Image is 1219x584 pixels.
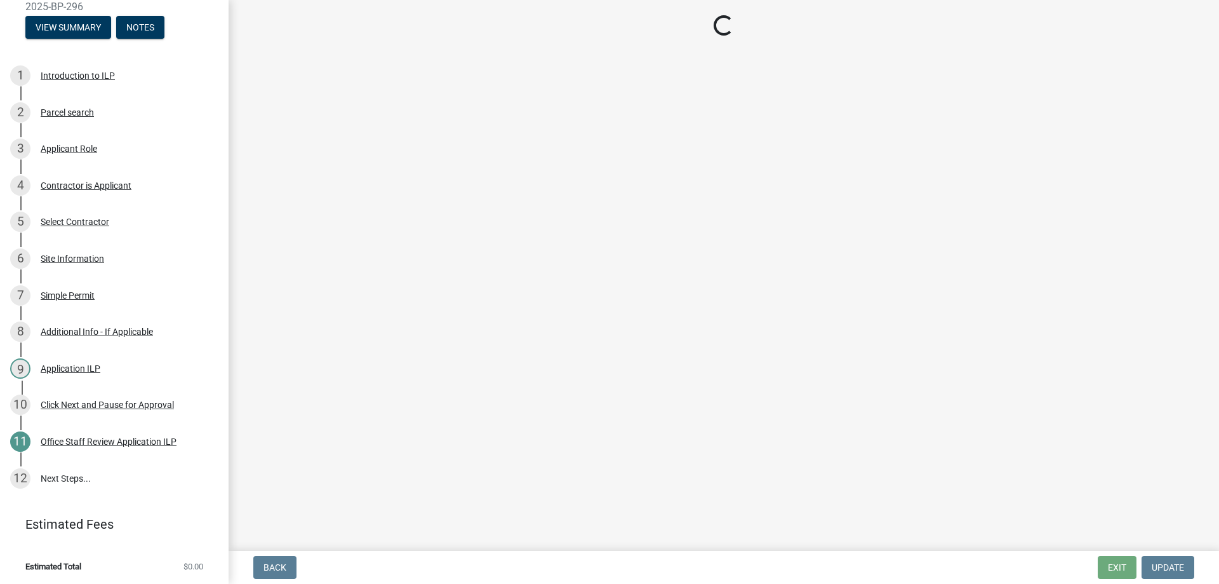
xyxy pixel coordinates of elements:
[183,562,203,571] span: $0.00
[25,562,81,571] span: Estimated Total
[10,248,30,269] div: 6
[41,71,115,80] div: Introduction to ILP
[41,364,100,373] div: Application ILP
[41,181,131,190] div: Contractor is Applicant
[1152,562,1184,573] span: Update
[263,562,286,573] span: Back
[10,285,30,306] div: 7
[10,468,30,489] div: 12
[253,556,296,579] button: Back
[10,431,30,452] div: 11
[41,291,95,300] div: Simple Permit
[10,322,30,342] div: 8
[116,23,164,33] wm-modal-confirm: Notes
[41,108,94,117] div: Parcel search
[1142,556,1194,579] button: Update
[41,400,174,409] div: Click Next and Pause for Approval
[10,212,30,232] div: 5
[10,65,30,86] div: 1
[10,102,30,123] div: 2
[25,1,203,13] span: 2025-BP-296
[41,144,97,153] div: Applicant Role
[41,327,153,336] div: Additional Info - If Applicable
[116,16,164,39] button: Notes
[25,23,111,33] wm-modal-confirm: Summary
[41,254,104,263] div: Site Information
[10,175,30,196] div: 4
[25,16,111,39] button: View Summary
[10,512,208,537] a: Estimated Fees
[41,217,109,226] div: Select Contractor
[10,395,30,415] div: 10
[1098,556,1136,579] button: Exit
[41,437,177,446] div: Office Staff Review Application ILP
[10,358,30,379] div: 9
[10,139,30,159] div: 3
